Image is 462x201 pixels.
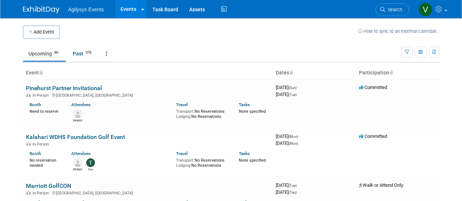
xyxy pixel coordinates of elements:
span: (Tue) [289,183,297,188]
a: Travel [176,102,188,107]
div: No Reservations No Reservations [176,108,228,119]
span: Lodging: [176,163,191,168]
span: (Sun) [289,86,297,90]
span: [DATE] [276,189,297,195]
a: Kalahari WDHS Foundation Golf Event [26,134,125,140]
span: Search [385,7,402,12]
img: Thor Hansen [86,158,95,167]
img: In-Person Event [26,142,31,146]
a: Booth [30,102,41,107]
span: Lodging: [176,114,191,119]
span: (Mon) [289,142,298,146]
a: Travel [176,151,188,156]
span: 376 [84,50,93,55]
img: In-Person Event [26,93,31,97]
span: In-Person [33,93,51,98]
div: Ryan Litsey [73,167,82,171]
img: ExhibitDay [23,6,60,13]
span: (Mon) [289,135,298,139]
div: [GEOGRAPHIC_DATA], [GEOGRAPHIC_DATA] [26,92,270,98]
th: Dates [273,67,356,79]
div: No reservation needed [30,156,61,168]
img: Ryan Litsey [73,158,82,167]
div: No Reservations No Reservations [176,156,228,168]
a: Search [375,3,409,16]
span: Transport: [176,109,195,114]
span: None specified [239,109,266,114]
span: In-Person [33,142,51,147]
a: Attendees [71,151,91,156]
a: Upcoming60 [23,47,66,61]
button: Add Event [23,26,60,39]
a: Tasks [239,151,250,156]
span: In-Person [33,191,51,196]
span: Transport: [176,158,195,163]
img: Vaitiare Munoz [419,3,432,16]
img: Tim Hansen [73,109,82,118]
span: Committed [359,134,387,139]
span: Walk or Attend Only [359,182,403,188]
a: Sort by Event Name [39,70,43,76]
span: - [298,182,299,188]
a: Booth [30,151,41,156]
span: 60 [52,50,60,55]
span: - [299,134,300,139]
a: Sort by Participation Type [389,70,393,76]
div: Thor Hansen [86,167,95,171]
div: Tim Hansen [73,118,82,123]
span: [DATE] [276,140,298,146]
span: [DATE] [276,92,297,97]
a: How to sync to an external calendar... [358,28,439,34]
span: [DATE] [276,182,299,188]
div: [GEOGRAPHIC_DATA], [GEOGRAPHIC_DATA] [26,190,270,196]
a: Marriott GolfCON [26,182,71,189]
a: Sort by Start Date [289,70,293,76]
a: Attendees [71,102,91,107]
a: Tasks [239,102,250,107]
span: Committed [359,85,387,90]
span: None specified [239,158,266,163]
th: Event [23,67,273,79]
span: [DATE] [276,134,300,139]
span: Agilysys Events [68,7,104,12]
span: [DATE] [276,85,299,90]
span: (Tue) [289,93,297,97]
a: Pinehurst Partner Invitational [26,85,102,92]
a: Past376 [67,47,99,61]
img: In-Person Event [26,191,31,194]
span: (Thu) [289,190,297,194]
th: Participation [356,67,439,79]
span: - [298,85,299,90]
div: Need to reserve [30,108,61,114]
